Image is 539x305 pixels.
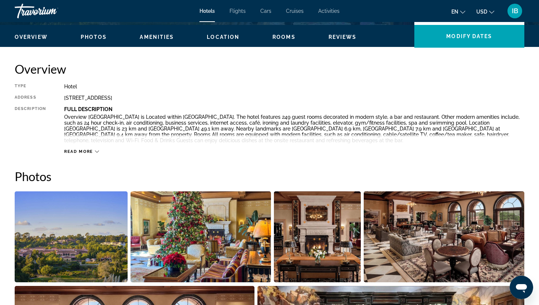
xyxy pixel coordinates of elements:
[451,6,465,17] button: Change language
[318,8,340,14] a: Activities
[451,9,458,15] span: en
[510,276,533,299] iframe: Кнопка для запуску вікна повідомлень
[15,95,46,101] div: Address
[64,84,524,89] div: Hotel
[140,34,174,40] button: Amenities
[15,62,524,76] h2: Overview
[131,191,271,283] button: Open full-screen image slider
[512,7,518,15] span: IB
[64,95,524,101] div: [STREET_ADDRESS]
[476,9,487,15] span: USD
[274,191,361,283] button: Open full-screen image slider
[286,8,304,14] a: Cruises
[414,25,524,48] button: Modify Dates
[64,149,99,154] button: Read more
[81,34,107,40] button: Photos
[15,84,46,89] div: Type
[64,149,93,154] span: Read more
[364,191,524,283] button: Open full-screen image slider
[64,114,524,143] p: Overview [GEOGRAPHIC_DATA] is Located within [GEOGRAPHIC_DATA]. The hotel features 249 guest room...
[15,169,524,184] h2: Photos
[476,6,494,17] button: Change currency
[15,1,88,21] a: Travorium
[15,34,48,40] button: Overview
[15,106,46,145] div: Description
[446,33,492,39] span: Modify Dates
[15,191,128,283] button: Open full-screen image slider
[505,3,524,19] button: User Menu
[230,8,246,14] a: Flights
[260,8,271,14] a: Cars
[64,106,113,112] b: Full Description
[199,8,215,14] a: Hotels
[207,34,239,40] button: Location
[272,34,296,40] button: Rooms
[329,34,357,40] button: Reviews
